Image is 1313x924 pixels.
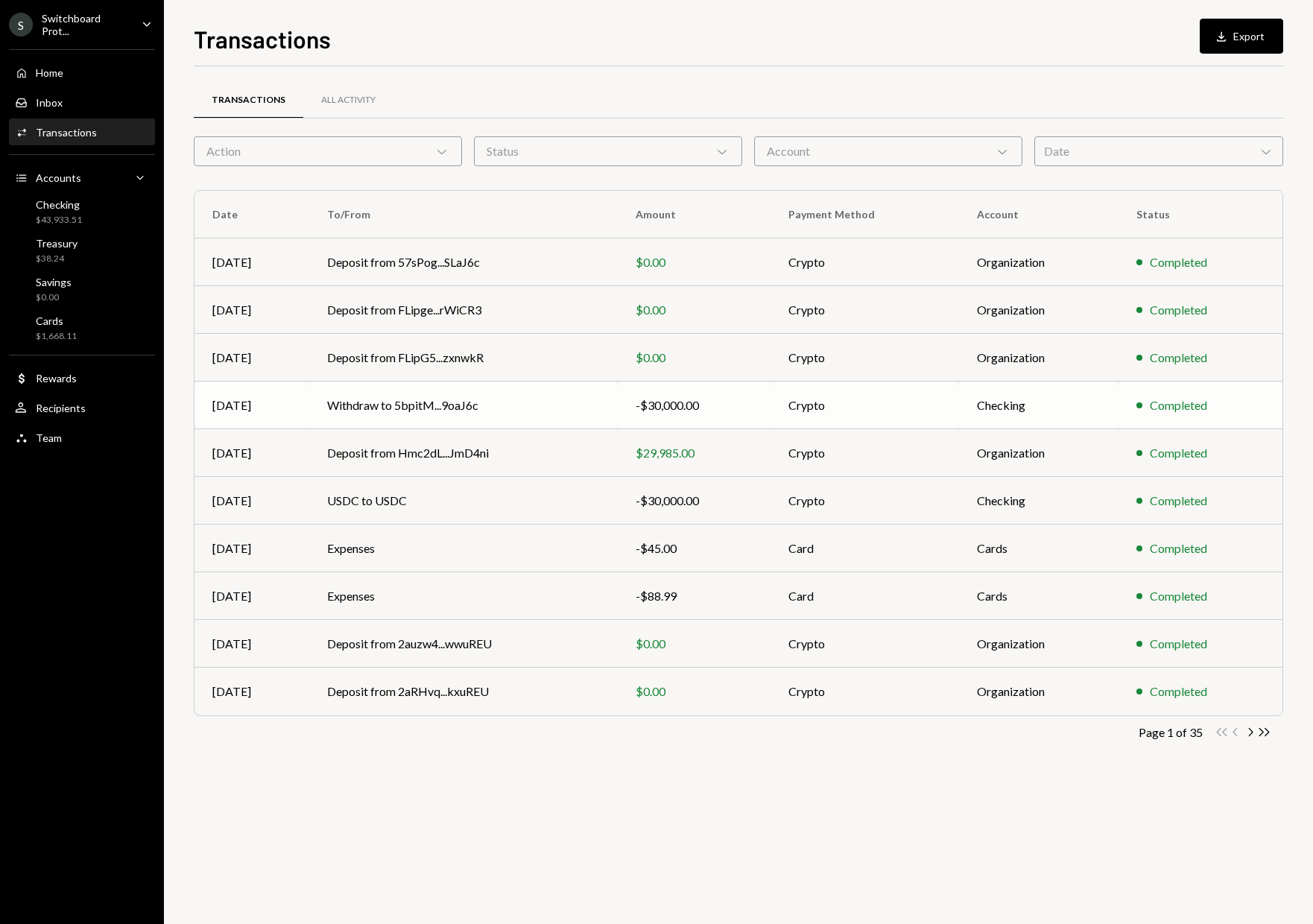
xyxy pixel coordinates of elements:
[36,96,63,109] div: Inbox
[212,635,291,653] div: [DATE]
[321,94,376,107] div: All Activity
[36,372,77,385] div: Rewards
[754,136,1022,166] div: Account
[36,314,77,327] div: Cards
[309,191,618,238] th: To/From
[309,668,618,715] td: Deposit from 2aRHvq...kxuREU
[36,431,62,444] div: Team
[771,334,959,382] td: Crypto
[959,620,1119,668] td: Organization
[36,214,82,227] div: $43,933.51
[194,24,331,54] h1: Transactions
[194,136,462,166] div: Action
[959,429,1119,477] td: Organization
[636,301,753,319] div: $0.00
[309,382,618,429] td: Withdraw to 5bpitM...9oaJ6c
[636,444,753,462] div: $29,985.00
[309,525,618,572] td: Expenses
[212,444,291,462] div: [DATE]
[212,94,285,107] div: Transactions
[636,492,753,510] div: -$30,000.00
[212,253,291,271] div: [DATE]
[309,334,618,382] td: Deposit from FLipG5...zxnwkR
[636,396,753,414] div: -$30,000.00
[9,13,33,37] div: S
[36,402,86,414] div: Recipients
[36,198,82,211] div: Checking
[1150,444,1207,462] div: Completed
[959,477,1119,525] td: Checking
[9,310,155,346] a: Cards$1,668.11
[771,525,959,572] td: Card
[309,286,618,334] td: Deposit from FLipge...rWiCR3
[771,668,959,715] td: Crypto
[36,237,77,250] div: Treasury
[303,81,393,119] a: All Activity
[9,59,155,86] a: Home
[9,232,155,268] a: Treasury$38.24
[1150,635,1207,653] div: Completed
[212,683,291,700] div: [DATE]
[212,349,291,367] div: [DATE]
[771,620,959,668] td: Crypto
[9,271,155,307] a: Savings$0.00
[1150,253,1207,271] div: Completed
[36,126,97,139] div: Transactions
[1150,396,1207,414] div: Completed
[36,171,81,184] div: Accounts
[309,620,618,668] td: Deposit from 2auzw4...wwuREU
[1200,19,1283,54] button: Export
[1139,725,1203,739] div: Page 1 of 35
[636,683,753,700] div: $0.00
[636,635,753,653] div: $0.00
[636,253,753,271] div: $0.00
[309,429,618,477] td: Deposit from Hmc2dL...JmD4ni
[9,364,155,391] a: Rewards
[9,194,155,230] a: Checking$43,933.51
[212,587,291,605] div: [DATE]
[36,66,63,79] div: Home
[618,191,771,238] th: Amount
[194,191,309,238] th: Date
[771,382,959,429] td: Crypto
[36,291,72,304] div: $0.00
[1150,539,1207,557] div: Completed
[959,238,1119,286] td: Organization
[636,587,753,605] div: -$88.99
[212,396,291,414] div: [DATE]
[771,429,959,477] td: Crypto
[959,286,1119,334] td: Organization
[771,191,959,238] th: Payment Method
[959,668,1119,715] td: Organization
[309,238,618,286] td: Deposit from 57sPog...SLaJ6c
[1150,587,1207,605] div: Completed
[959,525,1119,572] td: Cards
[9,164,155,191] a: Accounts
[9,89,155,115] a: Inbox
[771,572,959,620] td: Card
[474,136,742,166] div: Status
[309,572,618,620] td: Expenses
[1034,136,1283,166] div: Date
[1150,683,1207,700] div: Completed
[771,238,959,286] td: Crypto
[36,330,77,343] div: $1,668.11
[1150,492,1207,510] div: Completed
[212,492,291,510] div: [DATE]
[212,301,291,319] div: [DATE]
[1119,191,1282,238] th: Status
[771,477,959,525] td: Crypto
[959,334,1119,382] td: Organization
[959,191,1119,238] th: Account
[9,394,155,421] a: Recipients
[636,539,753,557] div: -$45.00
[771,286,959,334] td: Crypto
[1150,349,1207,367] div: Completed
[194,81,303,119] a: Transactions
[959,382,1119,429] td: Checking
[212,539,291,557] div: [DATE]
[636,349,753,367] div: $0.00
[309,477,618,525] td: USDC to USDC
[9,118,155,145] a: Transactions
[36,276,72,288] div: Savings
